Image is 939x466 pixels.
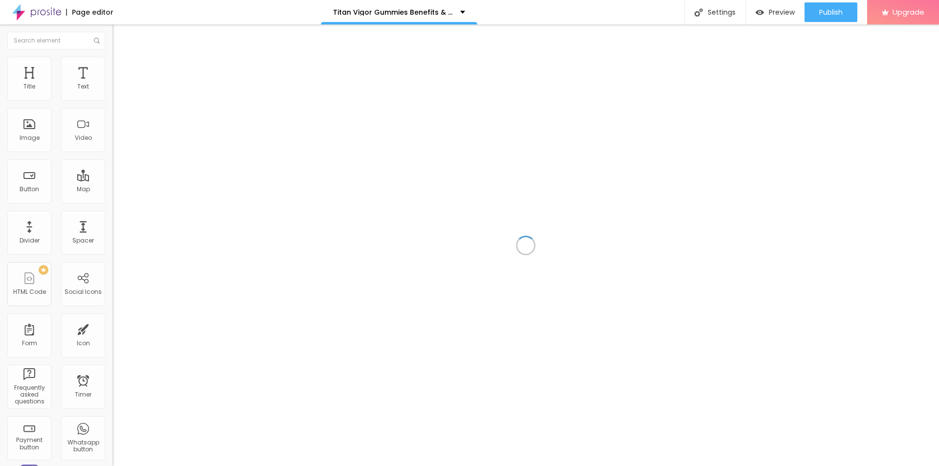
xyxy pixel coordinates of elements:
[333,9,453,16] p: Titan Vigor Gummies Benefits & Where to Buy
[893,8,924,16] span: Upgrade
[77,83,89,90] div: Text
[65,288,102,295] div: Social Icons
[22,340,37,347] div: Form
[75,134,92,141] div: Video
[694,8,703,17] img: Icone
[756,8,764,17] img: view-1.svg
[20,186,39,193] div: Button
[23,83,35,90] div: Title
[64,439,102,453] div: Whatsapp button
[77,340,90,347] div: Icon
[10,437,48,451] div: Payment button
[819,8,843,16] span: Publish
[66,9,113,16] div: Page editor
[746,2,805,22] button: Preview
[20,237,40,244] div: Divider
[77,186,90,193] div: Map
[805,2,857,22] button: Publish
[72,237,94,244] div: Spacer
[7,32,105,49] input: Search element
[75,391,91,398] div: Timer
[10,384,48,405] div: Frequently asked questions
[20,134,40,141] div: Image
[13,288,46,295] div: HTML Code
[94,38,100,44] img: Icone
[769,8,795,16] span: Preview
